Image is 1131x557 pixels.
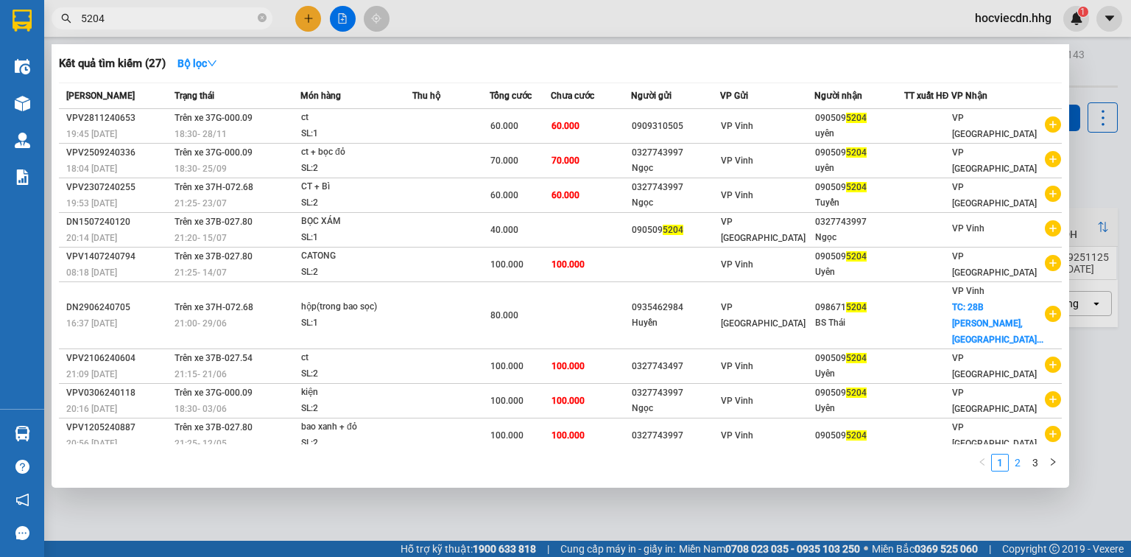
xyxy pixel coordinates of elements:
[721,430,753,441] span: VP Vinh
[490,310,518,320] span: 80.000
[66,164,117,174] span: 18:04 [DATE]
[632,195,719,211] div: Ngọc
[15,460,29,474] span: question-circle
[632,359,719,374] div: 0327743497
[61,13,71,24] span: search
[952,422,1037,449] span: VP [GEOGRAPHIC_DATA]
[175,91,214,101] span: Trạng thái
[992,455,1008,471] a: 1
[301,419,412,435] div: bao xanh + đỏ
[301,214,412,230] div: BỌC XÁM
[490,396,524,406] span: 100.000
[66,318,117,329] span: 16:37 [DATE]
[301,126,412,142] div: SL: 1
[815,126,903,141] div: uyên
[66,385,170,401] div: VPV0306240118
[175,233,227,243] span: 21:20 - 15/07
[1045,116,1061,133] span: plus-circle
[1026,454,1044,472] li: 3
[301,299,412,315] div: hộp(trong bao sọc)
[552,259,585,270] span: 100.000
[846,430,867,441] span: 5204
[846,302,867,312] span: 5204
[815,315,903,331] div: BS Thái
[952,302,1043,345] span: TC: 28B [PERSON_NAME], [GEOGRAPHIC_DATA]...
[15,96,30,111] img: warehouse-icon
[632,161,719,176] div: Ngọc
[301,161,412,177] div: SL: 2
[721,396,753,406] span: VP Vinh
[904,91,949,101] span: TT xuất HĐ
[815,300,903,315] div: 098671
[175,129,227,139] span: 18:30 - 28/11
[815,214,903,230] div: 0327743997
[175,388,253,398] span: Trên xe 37G-000.09
[66,438,117,449] span: 20:56 [DATE]
[1045,357,1061,373] span: plus-circle
[15,493,29,507] span: notification
[412,91,440,101] span: Thu hộ
[846,251,867,262] span: 5204
[991,454,1009,472] li: 1
[552,396,585,406] span: 100.000
[15,169,30,185] img: solution-icon
[815,230,903,245] div: Ngọc
[175,217,253,227] span: Trên xe 37B-027.80
[1044,454,1062,472] li: Next Page
[721,217,806,243] span: VP [GEOGRAPHIC_DATA]
[551,91,594,101] span: Chưa cước
[15,526,29,540] span: message
[721,155,753,166] span: VP Vinh
[815,265,903,280] div: Uyên
[721,361,753,371] span: VP Vinh
[301,385,412,401] div: kiện
[66,404,117,414] span: 20:16 [DATE]
[1045,151,1061,167] span: plus-circle
[815,145,903,161] div: 090509
[66,214,170,230] div: DN1507240120
[490,430,524,441] span: 100.000
[632,223,719,238] div: 090509
[1049,458,1057,466] span: right
[66,267,117,278] span: 08:18 [DATE]
[301,366,412,382] div: SL: 2
[1045,306,1061,322] span: plus-circle
[815,385,903,401] div: 090509
[490,121,518,131] span: 60.000
[1044,454,1062,472] button: right
[814,91,862,101] span: Người nhận
[166,52,229,75] button: Bộ lọcdown
[301,144,412,161] div: ct + bọc đỏ
[66,180,170,195] div: VPV2307240255
[15,59,30,74] img: warehouse-icon
[301,265,412,281] div: SL: 2
[815,401,903,416] div: Uyên
[815,366,903,382] div: Uyên
[258,12,267,26] span: close-circle
[66,233,117,243] span: 20:14 [DATE]
[175,404,227,414] span: 18:30 - 03/06
[301,435,412,452] div: SL: 2
[552,430,585,441] span: 100.000
[1045,391,1061,407] span: plus-circle
[15,426,30,441] img: warehouse-icon
[952,182,1037,209] span: VP [GEOGRAPHIC_DATA]
[66,129,117,139] span: 19:45 [DATE]
[1009,454,1026,472] li: 2
[175,438,227,449] span: 21:25 - 12/05
[815,161,903,176] div: uyên
[552,155,579,166] span: 70.000
[632,315,719,331] div: Huyền
[846,113,867,123] span: 5204
[631,91,672,101] span: Người gửi
[663,225,683,235] span: 5204
[66,111,170,126] div: VPV2811240653
[552,190,579,200] span: 60.000
[952,353,1037,379] span: VP [GEOGRAPHIC_DATA]
[632,180,719,195] div: 0327743997
[490,259,524,270] span: 100.000
[66,249,170,265] div: VPV1407240794
[952,147,1037,174] span: VP [GEOGRAPHIC_DATA]
[1045,255,1061,271] span: plus-circle
[978,458,987,466] span: left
